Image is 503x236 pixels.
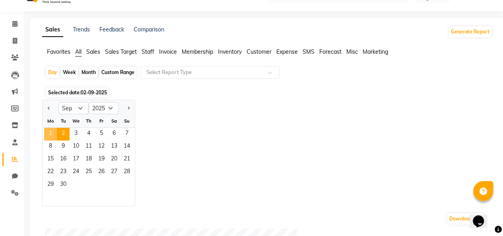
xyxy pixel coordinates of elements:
[303,48,315,55] span: SMS
[70,128,82,140] span: 3
[57,153,70,166] div: Tuesday, September 16, 2025
[470,204,495,228] iframe: chat widget
[57,179,70,191] div: Tuesday, September 30, 2025
[44,128,57,140] div: Monday, September 1, 2025
[99,26,124,33] a: Feedback
[57,166,70,179] span: 23
[108,153,120,166] span: 20
[81,90,107,96] span: 02-09-2025
[108,128,120,140] span: 6
[134,26,164,33] a: Comparison
[44,140,57,153] div: Monday, September 8, 2025
[47,48,70,55] span: Favorites
[82,166,95,179] div: Thursday, September 25, 2025
[95,128,108,140] div: Friday, September 5, 2025
[46,102,52,115] button: Previous month
[82,153,95,166] span: 18
[86,48,100,55] span: Sales
[46,88,109,98] span: Selected date:
[82,166,95,179] span: 25
[319,48,342,55] span: Forecast
[61,67,78,78] div: Week
[182,48,213,55] span: Membership
[70,153,82,166] span: 17
[363,48,388,55] span: Marketing
[82,128,95,140] span: 4
[108,166,120,179] span: 27
[95,115,108,127] div: Fr
[120,128,133,140] span: 7
[82,140,95,153] span: 11
[80,67,98,78] div: Month
[95,140,108,153] span: 12
[57,128,70,140] div: Tuesday, September 2, 2025
[120,115,133,127] div: Su
[70,153,82,166] div: Wednesday, September 17, 2025
[44,153,57,166] span: 15
[95,166,108,179] div: Friday, September 26, 2025
[447,213,485,224] button: Download PDF
[44,179,57,191] span: 29
[276,48,298,55] span: Expense
[95,140,108,153] div: Friday, September 12, 2025
[120,140,133,153] span: 14
[57,153,70,166] span: 16
[247,48,272,55] span: Customer
[44,140,57,153] span: 8
[108,140,120,153] span: 13
[108,128,120,140] div: Saturday, September 6, 2025
[82,140,95,153] div: Thursday, September 11, 2025
[95,153,108,166] span: 19
[82,115,95,127] div: Th
[120,128,133,140] div: Sunday, September 7, 2025
[70,166,82,179] span: 24
[120,140,133,153] div: Sunday, September 14, 2025
[95,153,108,166] div: Friday, September 19, 2025
[70,115,82,127] div: We
[73,26,90,33] a: Trends
[70,166,82,179] div: Wednesday, September 24, 2025
[95,166,108,179] span: 26
[120,166,133,179] span: 28
[70,140,82,153] div: Wednesday, September 10, 2025
[70,140,82,153] span: 10
[44,128,57,140] span: 1
[57,179,70,191] span: 30
[46,67,59,78] div: Day
[105,48,137,55] span: Sales Target
[75,48,82,55] span: All
[120,166,133,179] div: Sunday, September 28, 2025
[159,48,177,55] span: Invoice
[57,128,70,140] span: 2
[449,26,491,37] button: Generate Report
[108,153,120,166] div: Saturday, September 20, 2025
[108,115,120,127] div: Sa
[42,23,63,37] a: Sales
[125,102,132,115] button: Next month
[57,115,70,127] div: Tu
[82,153,95,166] div: Thursday, September 18, 2025
[108,166,120,179] div: Saturday, September 27, 2025
[142,48,154,55] span: Staff
[44,153,57,166] div: Monday, September 15, 2025
[44,179,57,191] div: Monday, September 29, 2025
[89,102,119,114] select: Select year
[57,166,70,179] div: Tuesday, September 23, 2025
[218,48,242,55] span: Inventory
[44,166,57,179] div: Monday, September 22, 2025
[120,153,133,166] span: 21
[346,48,358,55] span: Misc
[82,128,95,140] div: Thursday, September 4, 2025
[57,140,70,153] div: Tuesday, September 9, 2025
[57,140,70,153] span: 9
[70,128,82,140] div: Wednesday, September 3, 2025
[44,166,57,179] span: 22
[99,67,136,78] div: Custom Range
[95,128,108,140] span: 5
[58,102,89,114] select: Select month
[44,115,57,127] div: Mo
[108,140,120,153] div: Saturday, September 13, 2025
[120,153,133,166] div: Sunday, September 21, 2025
